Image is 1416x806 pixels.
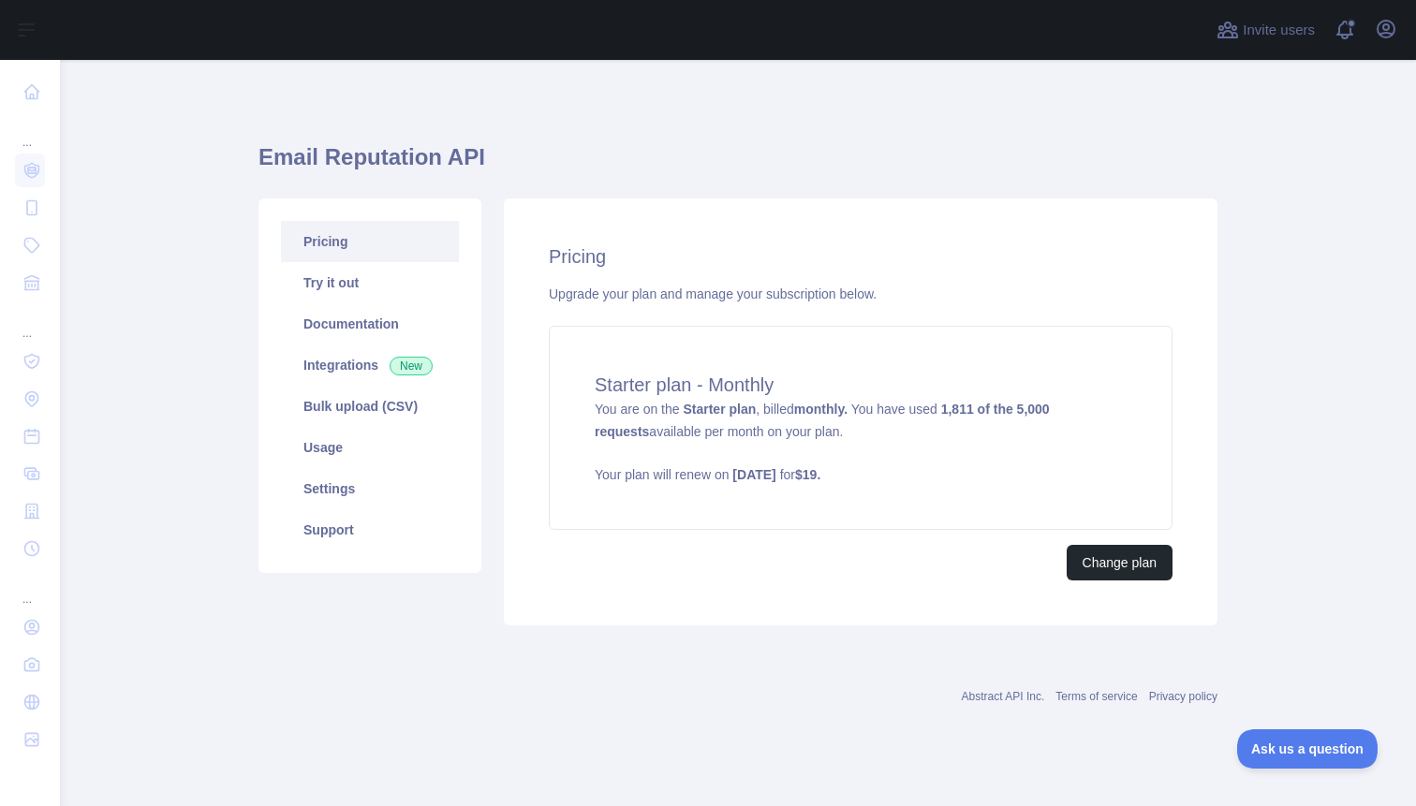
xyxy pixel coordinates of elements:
div: Upgrade your plan and manage your subscription below. [549,285,1173,303]
strong: Starter plan [683,402,756,417]
a: Documentation [281,303,459,344]
button: Invite users [1213,15,1319,45]
a: Bulk upload (CSV) [281,386,459,427]
span: Invite users [1243,20,1315,41]
strong: [DATE] [732,467,775,482]
h4: Starter plan - Monthly [595,372,1127,398]
a: Settings [281,468,459,509]
p: Your plan will renew on for [595,465,1127,484]
a: Pricing [281,221,459,262]
iframe: Toggle Customer Support [1237,729,1379,769]
div: ... [15,303,45,341]
div: ... [15,569,45,607]
strong: monthly. [794,402,848,417]
span: New [390,357,433,375]
div: ... [15,112,45,150]
h1: Email Reputation API [258,142,1217,187]
a: Usage [281,427,459,468]
h2: Pricing [549,243,1173,270]
a: Support [281,509,459,550]
a: Try it out [281,262,459,303]
a: Abstract API Inc. [962,690,1045,703]
button: Change plan [1067,545,1173,580]
strong: 1,811 of the 5,000 requests [595,402,1050,439]
a: Integrations New [281,344,459,386]
a: Privacy policy [1149,690,1217,703]
a: Terms of service [1055,690,1137,703]
strong: $ 19 . [795,467,820,482]
span: You are on the , billed You have used available per month on your plan. [595,402,1127,484]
